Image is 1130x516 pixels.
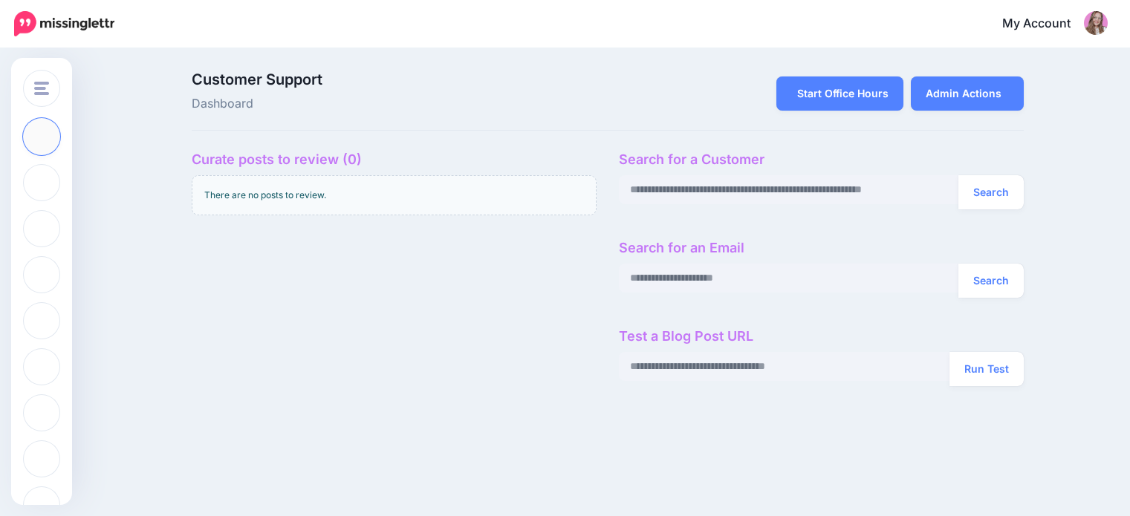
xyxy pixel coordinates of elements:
[192,94,739,114] span: Dashboard
[192,151,597,168] h4: Curate posts to review (0)
[619,240,1024,256] h4: Search for an Email
[619,151,1024,168] h4: Search for a Customer
[987,6,1108,42] a: My Account
[776,76,903,111] a: Start Office Hours
[34,82,49,95] img: menu.png
[192,175,597,215] div: There are no posts to review.
[949,352,1024,386] button: Run Test
[958,264,1024,298] button: Search
[958,175,1024,209] button: Search
[14,11,114,36] img: Missinglettr
[192,72,739,87] span: Customer Support
[619,328,1024,344] h4: Test a Blog Post URL
[911,76,1024,111] a: Admin Actions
